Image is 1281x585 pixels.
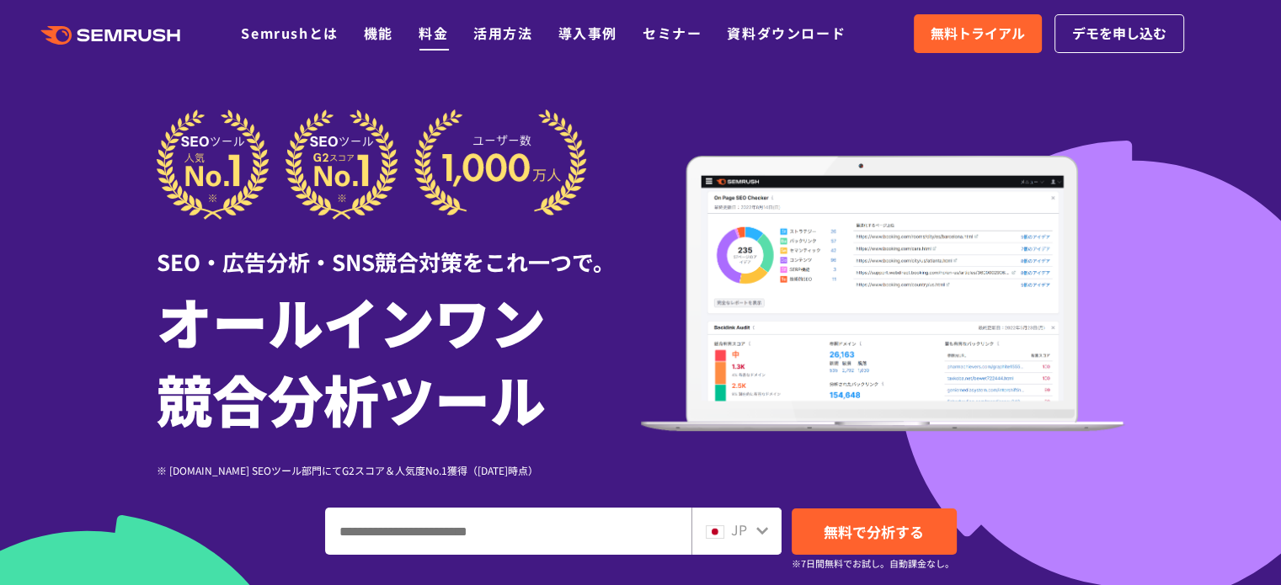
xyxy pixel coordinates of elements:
div: SEO・広告分析・SNS競合対策をこれ一つで。 [157,220,641,278]
a: 資料ダウンロード [727,23,846,43]
a: デモを申し込む [1054,14,1184,53]
div: ※ [DOMAIN_NAME] SEOツール部門にてG2スコア＆人気度No.1獲得（[DATE]時点） [157,462,641,478]
a: セミナー [643,23,702,43]
span: JP [731,519,747,540]
input: ドメイン、キーワードまたはURLを入力してください [326,508,691,554]
a: 料金 [419,23,448,43]
span: 無料トライアル [931,23,1025,45]
a: 無料で分析する [792,508,957,555]
a: 活用方法 [473,23,532,43]
small: ※7日間無料でお試し。自動課金なし。 [792,556,954,572]
a: 導入事例 [558,23,617,43]
h1: オールインワン 競合分析ツール [157,282,641,437]
a: 機能 [364,23,393,43]
span: 無料で分析する [824,521,924,542]
a: 無料トライアル [914,14,1042,53]
a: Semrushとは [241,23,338,43]
span: デモを申し込む [1072,23,1166,45]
